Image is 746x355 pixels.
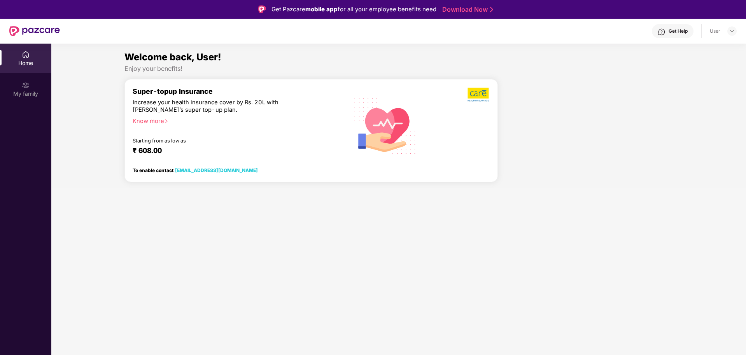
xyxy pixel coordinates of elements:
[133,118,336,123] div: Know more
[22,81,30,89] img: svg+xml;base64,PHN2ZyB3aWR0aD0iMjAiIGhlaWdodD0iMjAiIHZpZXdCb3g9IjAgMCAyMCAyMCIgZmlsbD0ibm9uZSIgeG...
[133,87,341,95] div: Super-topup Insurance
[164,119,168,123] span: right
[305,5,338,13] strong: mobile app
[133,99,307,114] div: Increase your health insurance cover by Rs. 20L with [PERSON_NAME]’s super top-up plan.
[348,88,422,163] img: svg+xml;base64,PHN2ZyB4bWxucz0iaHR0cDovL3d3dy53My5vcmcvMjAwMC9zdmciIHhtbG5zOnhsaW5rPSJodHRwOi8vd3...
[133,146,333,156] div: ₹ 608.00
[669,28,688,34] div: Get Help
[124,65,673,73] div: Enjoy your benefits!
[710,28,720,34] div: User
[22,51,30,58] img: svg+xml;base64,PHN2ZyBpZD0iSG9tZSIgeG1sbnM9Imh0dHA6Ly93d3cudzMub3JnLzIwMDAvc3ZnIiB3aWR0aD0iMjAiIG...
[490,5,493,14] img: Stroke
[175,167,258,173] a: [EMAIL_ADDRESS][DOMAIN_NAME]
[258,5,266,13] img: Logo
[133,138,308,143] div: Starting from as low as
[729,28,735,34] img: svg+xml;base64,PHN2ZyBpZD0iRHJvcGRvd24tMzJ4MzIiIHhtbG5zPSJodHRwOi8vd3d3LnczLm9yZy8yMDAwL3N2ZyIgd2...
[658,28,665,36] img: svg+xml;base64,PHN2ZyBpZD0iSGVscC0zMngzMiIgeG1sbnM9Imh0dHA6Ly93d3cudzMub3JnLzIwMDAvc3ZnIiB3aWR0aD...
[468,87,490,102] img: b5dec4f62d2307b9de63beb79f102df3.png
[124,51,221,63] span: Welcome back, User!
[271,5,436,14] div: Get Pazcare for all your employee benefits need
[133,167,258,173] div: To enable contact
[442,5,491,14] a: Download Now
[9,26,60,36] img: New Pazcare Logo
